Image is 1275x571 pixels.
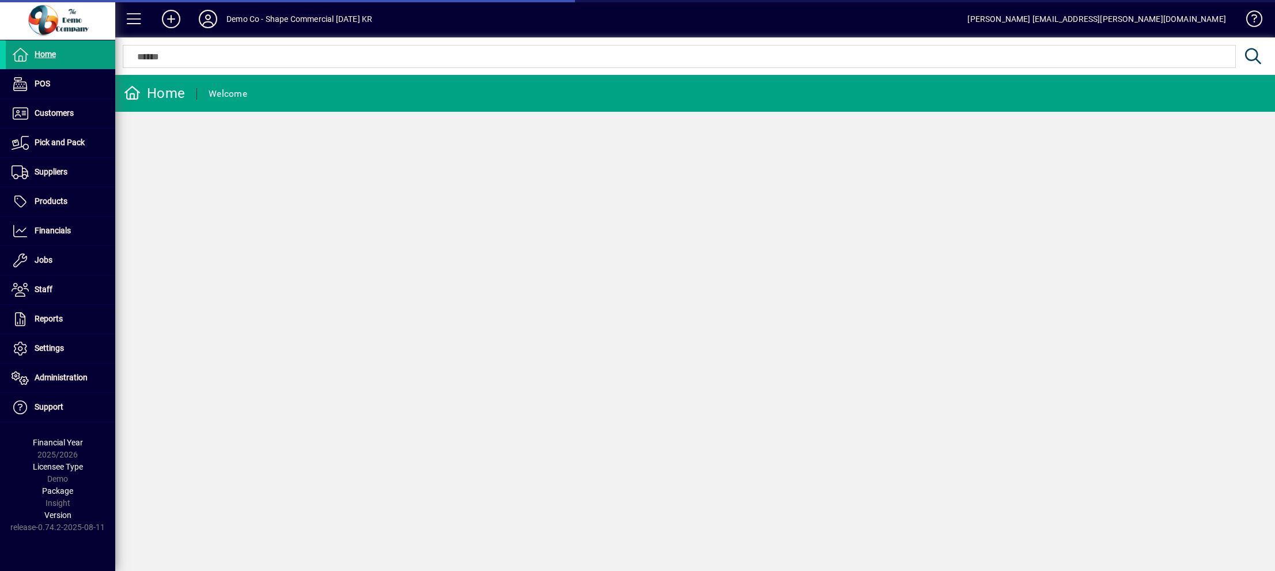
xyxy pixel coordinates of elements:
[33,438,83,447] span: Financial Year
[6,99,115,128] a: Customers
[42,486,73,496] span: Package
[35,373,88,382] span: Administration
[35,138,85,147] span: Pick and Pack
[6,217,115,245] a: Financials
[6,305,115,334] a: Reports
[6,158,115,187] a: Suppliers
[35,402,63,411] span: Support
[35,196,67,206] span: Products
[6,128,115,157] a: Pick and Pack
[6,393,115,422] a: Support
[967,10,1226,28] div: [PERSON_NAME] [EMAIL_ADDRESS][PERSON_NAME][DOMAIN_NAME]
[6,364,115,392] a: Administration
[6,334,115,363] a: Settings
[153,9,190,29] button: Add
[190,9,226,29] button: Profile
[35,285,52,294] span: Staff
[6,275,115,304] a: Staff
[209,85,247,103] div: Welcome
[35,343,64,353] span: Settings
[35,255,52,264] span: Jobs
[35,314,63,323] span: Reports
[35,226,71,235] span: Financials
[1238,2,1261,40] a: Knowledge Base
[33,462,83,471] span: Licensee Type
[35,50,56,59] span: Home
[6,70,115,99] a: POS
[6,187,115,216] a: Products
[35,79,50,88] span: POS
[44,511,71,520] span: Version
[226,10,372,28] div: Demo Co - Shape Commercial [DATE] KR
[35,167,67,176] span: Suppliers
[35,108,74,118] span: Customers
[6,246,115,275] a: Jobs
[124,84,185,103] div: Home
